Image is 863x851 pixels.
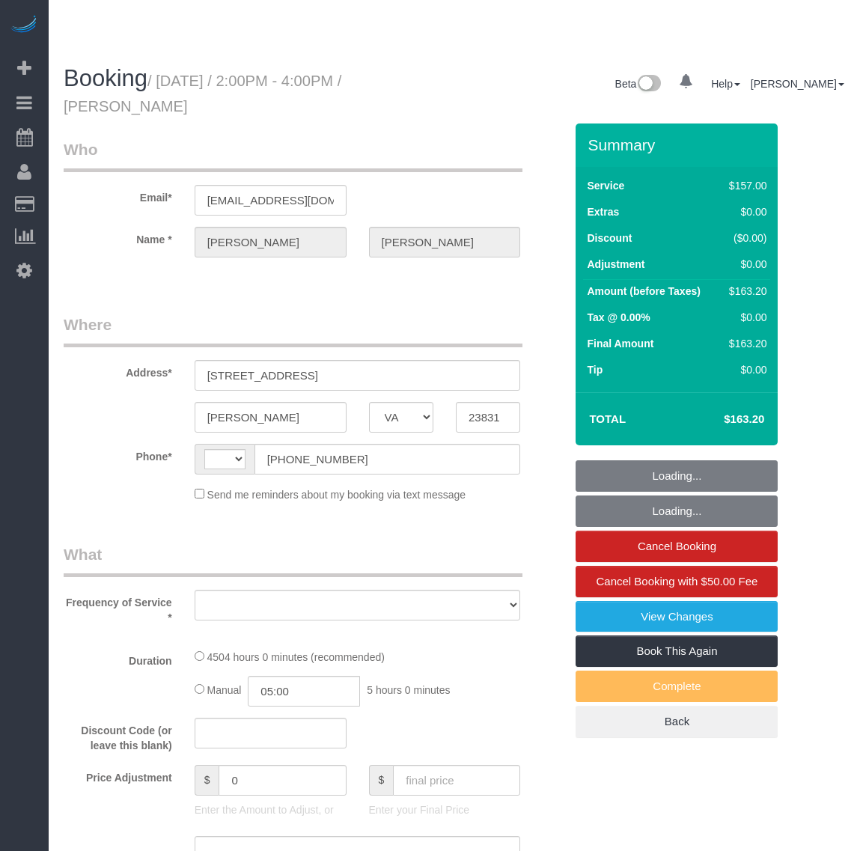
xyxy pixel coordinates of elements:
[369,227,521,257] input: Last Name*
[369,765,394,796] span: $
[195,402,347,433] input: City*
[722,284,766,299] div: $163.20
[722,231,766,245] div: ($0.00)
[207,684,242,696] span: Manual
[367,684,450,696] span: 5 hours 0 minutes
[369,802,521,817] p: Enter your Final Price
[576,566,778,597] a: Cancel Booking with $50.00 Fee
[52,444,183,464] label: Phone*
[588,136,770,153] h3: Summary
[64,73,341,115] small: / [DATE] / 2:00PM - 4:00PM / [PERSON_NAME]
[589,412,626,425] strong: Total
[722,178,766,193] div: $157.00
[751,78,844,90] a: [PERSON_NAME]
[587,310,650,325] label: Tax @ 0.00%
[456,402,520,433] input: Zip Code*
[52,590,183,625] label: Frequency of Service *
[576,706,778,737] a: Back
[393,765,520,796] input: final price
[64,543,522,577] legend: What
[587,362,603,377] label: Tip
[722,257,766,272] div: $0.00
[64,314,522,347] legend: Where
[254,444,521,475] input: Phone*
[52,718,183,753] label: Discount Code (or leave this blank)
[52,360,183,380] label: Address*
[711,78,740,90] a: Help
[195,227,347,257] input: First Name*
[596,575,757,588] span: Cancel Booking with $50.00 Fee
[576,601,778,632] a: View Changes
[587,336,653,351] label: Final Amount
[52,185,183,205] label: Email*
[195,765,219,796] span: $
[722,310,766,325] div: $0.00
[195,185,347,216] input: Email*
[587,178,624,193] label: Service
[587,204,619,219] label: Extras
[587,231,632,245] label: Discount
[722,204,766,219] div: $0.00
[576,531,778,562] a: Cancel Booking
[207,651,385,663] span: 4504 hours 0 minutes (recommended)
[812,800,848,836] iframe: Intercom live chat
[722,362,766,377] div: $0.00
[64,138,522,172] legend: Who
[195,802,347,817] p: Enter the Amount to Adjust, or
[615,78,662,90] a: Beta
[64,65,147,91] span: Booking
[587,257,644,272] label: Adjustment
[52,227,183,247] label: Name *
[52,765,183,785] label: Price Adjustment
[207,489,466,501] span: Send me reminders about my booking via text message
[636,75,661,94] img: New interface
[52,648,183,668] label: Duration
[722,336,766,351] div: $163.20
[576,635,778,667] a: Book This Again
[678,413,763,426] h4: $163.20
[587,284,700,299] label: Amount (before Taxes)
